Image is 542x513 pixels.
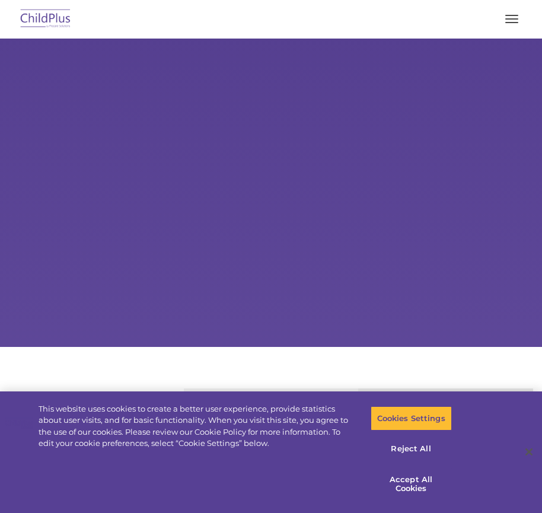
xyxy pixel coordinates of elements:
[371,467,452,501] button: Accept All Cookies
[516,439,542,465] button: Close
[371,406,452,431] button: Cookies Settings
[371,436,452,461] button: Reject All
[18,5,74,33] img: ChildPlus by Procare Solutions
[39,403,354,450] div: This website uses cookies to create a better user experience, provide statistics about user visit...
